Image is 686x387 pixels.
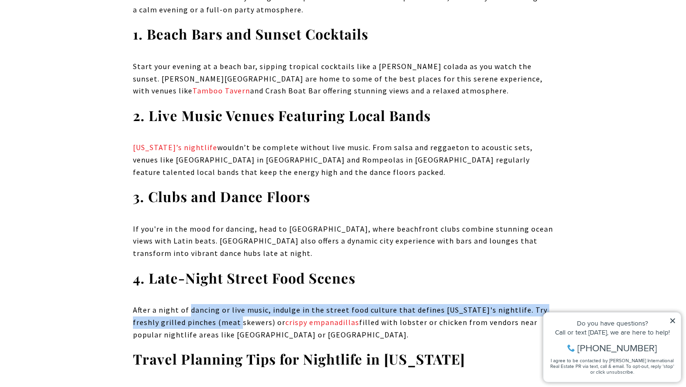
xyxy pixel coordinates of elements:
div: Do you have questions? [10,21,138,28]
strong: 3. Clubs and Dance Floors [133,187,310,205]
p: Start your evening at a beach bar, sipping tropical cocktails like a [PERSON_NAME] colada as you ... [133,61,553,97]
span: [PHONE_NUMBER] [39,45,119,54]
a: crispy empanadillas - open in a new tab [285,317,359,327]
span: I agree to be contacted by [PERSON_NAME] International Real Estate PR via text, call & email. To ... [12,59,136,77]
a: Tamboo Tavern - open in a new tab [192,86,250,95]
a: Puerto Rico’s nightlife - open in a new tab [133,143,217,152]
strong: 4. Late-Night Street Food Scenes [133,269,355,287]
p: wouldn’t be complete without live music. From salsa and reggaeton to acoustic sets, venues like [... [133,142,553,178]
p: After a night of dancing or live music, indulge in the street food culture that defines [US_STATE... [133,304,553,341]
p: If you're in the mood for dancing, head to [GEOGRAPHIC_DATA], where beachfront clubs combine stun... [133,223,553,260]
div: Call or text [DATE], we are here to help! [10,31,138,37]
strong: Travel Planning Tips for Nightlife in [US_STATE] [133,350,465,368]
strong: 1. Beach Bars and Sunset Cocktails [133,25,368,43]
strong: 2. Live Music Venues Featuring Local Bands [133,106,431,124]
